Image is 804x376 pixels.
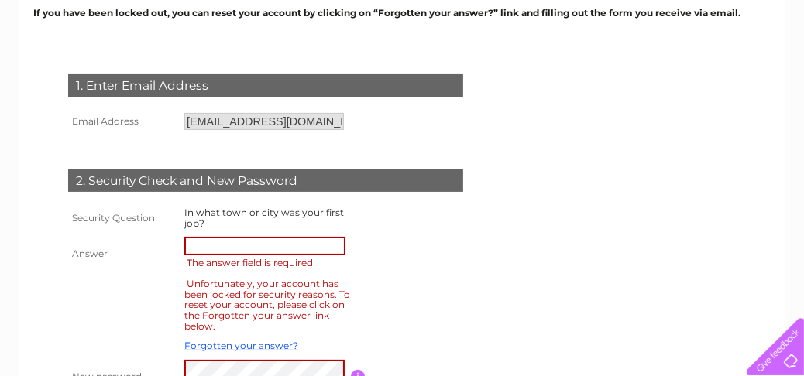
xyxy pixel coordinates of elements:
[587,66,617,77] a: Water
[512,8,619,27] a: 0333 014 3131
[37,9,769,75] div: Clear Business is a trading name of Verastar Limited (registered in [GEOGRAPHIC_DATA] No. 3667643...
[184,340,298,351] a: Forgotten your answer?
[669,66,716,77] a: Telecoms
[184,275,350,334] div: Unfortunately, your account has been locked for security reasons. To reset your account, please c...
[626,66,660,77] a: Energy
[68,74,463,97] div: 1. Enter Email Address
[64,203,180,233] th: Security Question
[184,207,344,229] label: In what town or city was your first job?
[725,66,747,77] a: Blog
[64,109,180,134] th: Email Address
[64,233,180,275] th: Answer
[28,40,107,87] img: logo.png
[184,255,352,271] span: The answer field is required
[33,5,771,20] p: If you have been locked out, you can reset your account by clicking on “Forgotten your answer?” l...
[757,66,795,77] a: Contact
[68,169,463,193] div: 2. Security Check and New Password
